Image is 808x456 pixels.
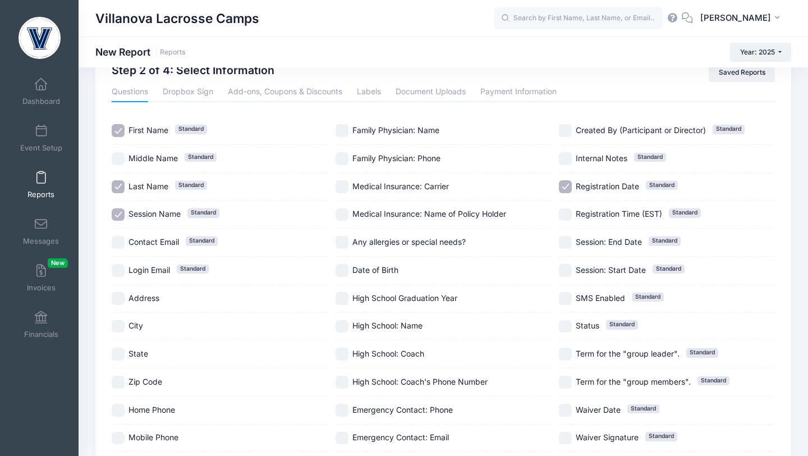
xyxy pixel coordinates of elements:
span: Term for the "group leader". [576,349,680,358]
span: Contact Email [128,237,179,247]
input: Emergency Contact: Email [336,432,348,445]
span: Standard [653,265,685,273]
input: Waiver DateStandard [559,404,572,417]
span: Standard [606,320,638,329]
span: Term for the "group members". [576,377,691,386]
span: City [128,321,143,330]
span: Standard [627,404,659,413]
span: Standard [177,265,209,273]
span: Standard [669,208,701,217]
span: Standard [186,236,218,245]
span: Waiver Date [576,405,621,414]
input: High School Graduation Year [336,292,348,305]
span: Internal Notes [576,153,627,163]
input: Internal NotesStandard [559,152,572,165]
input: Session: Start DateStandard [559,264,572,277]
span: Middle Name [128,153,178,163]
span: Any allergies or special needs? [352,237,466,247]
span: Medical Insurance: Carrier [352,181,449,191]
a: Questions [112,82,148,102]
input: Family Physician: Name [336,124,348,137]
input: Search by First Name, Last Name, or Email... [494,7,663,30]
span: Last Name [128,181,168,191]
span: High School: Name [352,321,423,330]
span: Event Setup [20,143,62,153]
span: Standard [185,153,217,162]
input: Last NameStandard [112,180,125,193]
input: City [112,320,125,333]
input: High School: Coach's Phone Number [336,376,348,389]
span: Home Phone [128,405,175,414]
span: Standard [187,208,219,217]
span: New [48,258,68,268]
span: Standard [645,432,677,441]
span: Dashboard [22,97,60,106]
span: Registration Time (EST) [576,209,662,218]
input: Emergency Contact: Phone [336,404,348,417]
input: Session: End DateStandard [559,236,572,249]
span: Year: 2025 [740,48,775,56]
input: State [112,348,125,361]
button: [PERSON_NAME] [693,6,791,31]
span: Messages [23,236,59,246]
span: Registration Date [576,181,639,191]
input: Mobile Phone [112,432,125,445]
a: Event Setup [15,118,68,158]
span: Emergency Contact: Phone [352,405,453,414]
h2: Step 2 of 4: Select Information [112,63,274,79]
span: Standard [175,125,207,134]
a: Payment Information [480,82,557,102]
span: Standard [649,236,681,245]
h1: New Report [95,46,186,58]
input: StatusStandard [559,320,572,333]
a: InvoicesNew [15,258,68,298]
input: Date of Birth [336,264,348,277]
a: Reports [15,165,68,204]
span: Created By (Participant or Director) [576,125,706,135]
span: Session Name [128,209,181,218]
input: Medical Insurance: Name of Policy Holder [336,208,348,221]
input: Term for the "group leader".Standard [559,348,572,361]
span: High School: Coach's Phone Number [352,377,488,386]
span: Family Physician: Phone [352,153,440,163]
span: SMS Enabled [576,293,625,303]
span: Waiver Signature [576,432,639,442]
input: Registration DateStandard [559,180,572,193]
a: Saved Reports [709,63,775,82]
span: First Name [128,125,168,135]
span: High School: Coach [352,349,424,358]
button: Year: 2025 [730,43,791,62]
input: Contact EmailStandard [112,236,125,249]
input: Created By (Participant or Director)Standard [559,124,572,137]
span: High School Graduation Year [352,293,457,303]
input: Term for the "group members".Standard [559,376,572,389]
a: Financials [15,305,68,344]
span: Medical Insurance: Name of Policy Holder [352,209,506,218]
a: Labels [357,82,381,102]
span: Standard [175,181,207,190]
span: Zip Code [128,377,162,386]
input: Family Physician: Phone [336,152,348,165]
input: Any allergies or special needs? [336,236,348,249]
a: Reports [160,48,186,57]
input: Waiver SignatureStandard [559,432,572,445]
input: Zip Code [112,376,125,389]
input: Address [112,292,125,305]
input: Registration Time (EST)Standard [559,208,572,221]
span: Date of Birth [352,265,398,275]
input: SMS EnabledStandard [559,292,572,305]
a: Dashboard [15,72,68,111]
span: Standard [697,376,729,385]
span: Session: Start Date [576,265,646,275]
a: Add-ons, Coupons & Discounts [228,82,342,102]
span: Status [576,321,599,330]
span: Standard [646,181,678,190]
a: Dropbox Sign [163,82,213,102]
h1: Villanova Lacrosse Camps [95,6,259,31]
span: Session: End Date [576,237,642,247]
input: High School: Name [336,320,348,333]
span: [PERSON_NAME] [700,12,771,24]
input: Session NameStandard [112,208,125,221]
input: Home Phone [112,404,125,417]
span: Financials [24,330,58,339]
